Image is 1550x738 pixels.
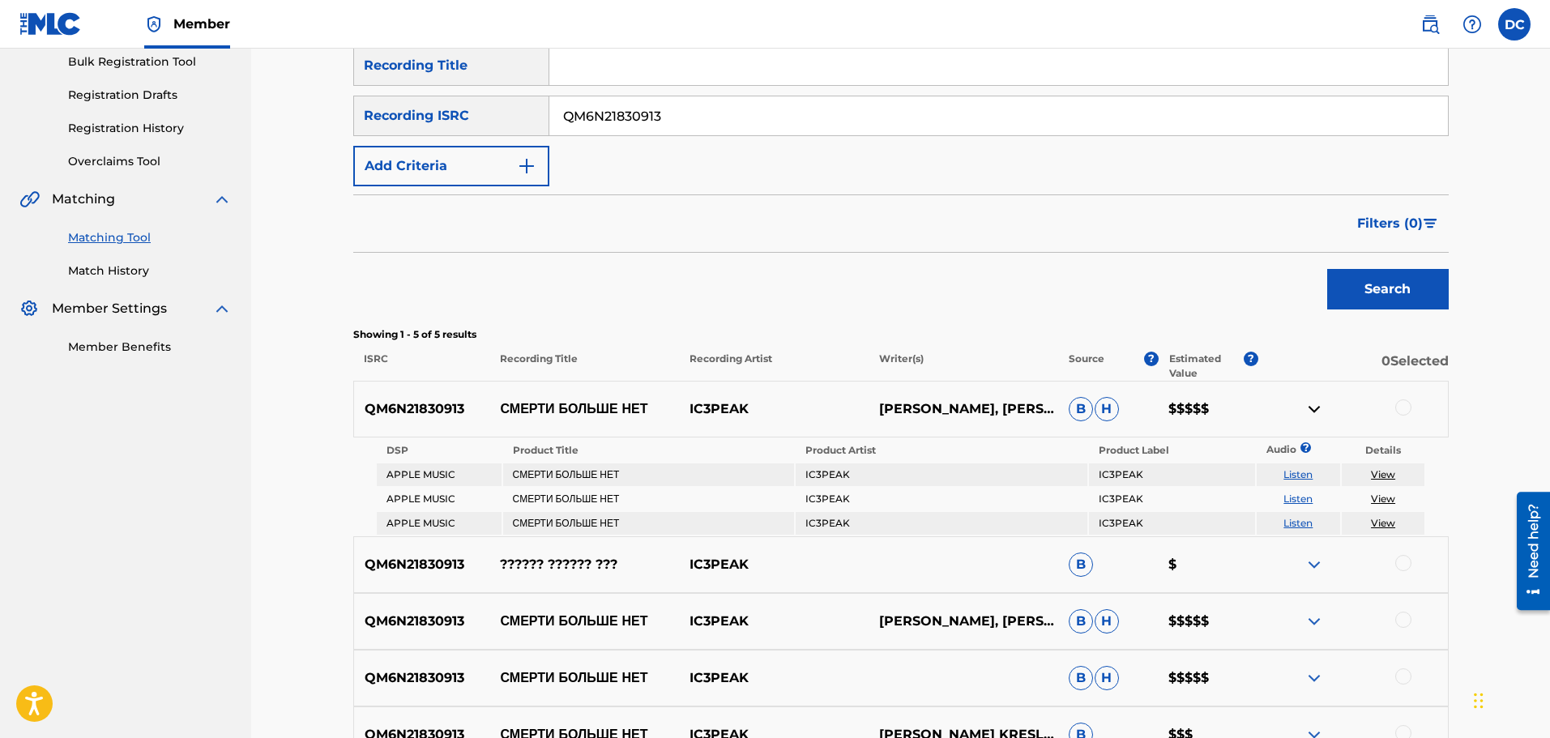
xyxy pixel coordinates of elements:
[212,299,232,318] img: expand
[1498,8,1531,41] div: User Menu
[354,668,490,688] p: QM6N21830913
[679,612,869,631] p: IC3PEAK
[68,339,232,356] a: Member Benefits
[503,488,794,510] td: СМЕРТИ БОЛЬШЕ НЕТ
[489,612,679,631] p: СМЕРТИ БОЛЬШЕ НЕТ
[1069,352,1104,381] p: Source
[68,120,232,137] a: Registration History
[1327,269,1449,309] button: Search
[796,463,1087,486] td: IC3PEAK
[1258,352,1448,381] p: 0 Selected
[796,488,1087,510] td: IC3PEAK
[377,512,502,535] td: APPLE MUSIC
[1069,666,1093,690] span: B
[353,146,549,186] button: Add Criteria
[1089,439,1255,462] th: Product Label
[1456,8,1488,41] div: Help
[1469,660,1550,738] iframe: Chat Widget
[869,612,1058,631] p: [PERSON_NAME], [PERSON_NAME]
[1283,468,1313,480] a: Listen
[1158,612,1258,631] p: $$$$$
[1283,517,1313,529] a: Listen
[679,399,869,419] p: IC3PEAK
[1169,352,1244,381] p: Estimated Value
[68,153,232,170] a: Overclaims Tool
[1158,399,1258,419] p: $$$$$
[1357,214,1423,233] span: Filters ( 0 )
[1283,493,1313,505] a: Listen
[1095,666,1119,690] span: H
[489,668,679,688] p: СМЕРТИ БОЛЬШЕ НЕТ
[19,299,39,318] img: Member Settings
[1089,488,1255,510] td: IC3PEAK
[1089,512,1255,535] td: IC3PEAK
[796,439,1087,462] th: Product Artist
[503,463,794,486] td: СМЕРТИ БОЛЬШЕ НЕТ
[68,262,232,279] a: Match History
[679,555,869,574] p: IC3PEAK
[1089,463,1255,486] td: IC3PEAK
[1347,203,1449,244] button: Filters (0)
[1095,397,1119,421] span: H
[68,53,232,70] a: Bulk Registration Tool
[1095,609,1119,633] span: H
[1505,485,1550,616] iframe: Resource Center
[869,399,1058,419] p: [PERSON_NAME], [PERSON_NAME]
[353,45,1449,318] form: Search Form
[1371,468,1395,480] a: View
[503,512,794,535] td: СМЕРТИ БОЛЬШЕ НЕТ
[68,229,232,246] a: Matching Tool
[1144,352,1159,366] span: ?
[1304,555,1324,574] img: expand
[489,555,679,574] p: ?????? ?????? ???
[1462,15,1482,34] img: help
[517,156,536,176] img: 9d2ae6d4665cec9f34b9.svg
[1414,8,1446,41] a: Public Search
[1304,399,1324,419] img: contract
[354,612,490,631] p: QM6N21830913
[503,439,794,462] th: Product Title
[1069,609,1093,633] span: B
[1371,493,1395,505] a: View
[489,352,678,381] p: Recording Title
[1069,397,1093,421] span: B
[377,488,502,510] td: APPLE MUSIC
[1304,668,1324,688] img: expand
[1420,15,1440,34] img: search
[19,12,82,36] img: MLC Logo
[1371,517,1395,529] a: View
[354,555,490,574] p: QM6N21830913
[354,399,490,419] p: QM6N21830913
[19,190,40,209] img: Matching
[489,399,679,419] p: СМЕРТИ БОЛЬШЕ НЕТ
[1069,552,1093,577] span: B
[1158,555,1258,574] p: $
[353,327,1449,342] p: Showing 1 - 5 of 5 results
[1257,442,1276,457] p: Audio
[144,15,164,34] img: Top Rightsholder
[1158,668,1258,688] p: $$$$$
[52,190,115,209] span: Matching
[1342,439,1425,462] th: Details
[679,352,869,381] p: Recording Artist
[1304,612,1324,631] img: expand
[1474,676,1484,725] div: Drag
[377,439,502,462] th: DSP
[796,512,1087,535] td: IC3PEAK
[1244,352,1258,366] span: ?
[377,463,502,486] td: APPLE MUSIC
[679,668,869,688] p: IC3PEAK
[212,190,232,209] img: expand
[68,87,232,104] a: Registration Drafts
[1424,219,1437,228] img: filter
[52,299,167,318] span: Member Settings
[353,352,489,381] p: ISRC
[869,352,1058,381] p: Writer(s)
[173,15,230,33] span: Member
